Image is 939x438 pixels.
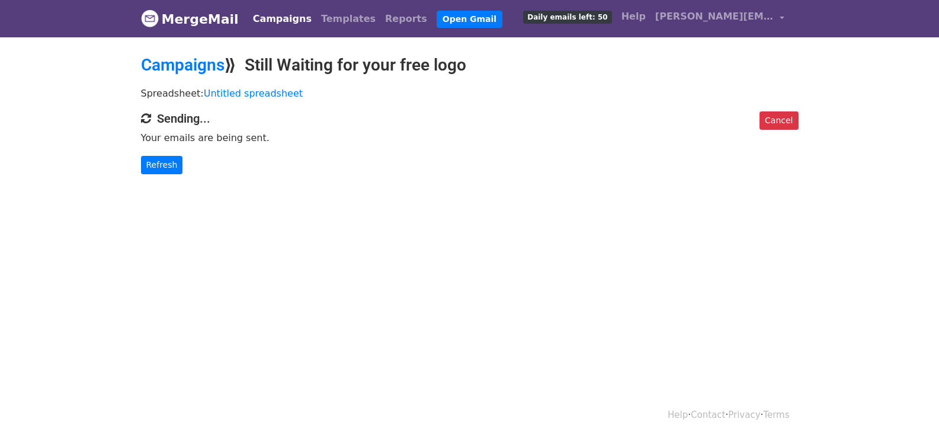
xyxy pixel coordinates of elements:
a: Help [617,5,650,28]
a: Campaigns [248,7,316,31]
a: Help [668,410,688,420]
h4: Sending... [141,111,799,126]
a: Reports [380,7,432,31]
a: Open Gmail [437,11,502,28]
a: [PERSON_NAME][EMAIL_ADDRESS][DOMAIN_NAME] [650,5,789,33]
a: Privacy [728,410,760,420]
span: [PERSON_NAME][EMAIL_ADDRESS][DOMAIN_NAME] [655,9,774,24]
a: Contact [691,410,725,420]
a: Daily emails left: 50 [518,5,616,28]
a: Templates [316,7,380,31]
h2: ⟫ Still Waiting for your free logo [141,55,799,75]
p: Spreadsheet: [141,87,799,100]
a: MergeMail [141,7,239,31]
a: Campaigns [141,55,225,75]
img: MergeMail logo [141,9,159,27]
a: Cancel [759,111,798,130]
a: Refresh [141,156,183,174]
p: Your emails are being sent. [141,132,799,144]
a: Untitled spreadsheet [204,88,303,99]
span: Daily emails left: 50 [523,11,611,24]
iframe: Chat Widget [880,381,939,438]
a: Terms [763,410,789,420]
